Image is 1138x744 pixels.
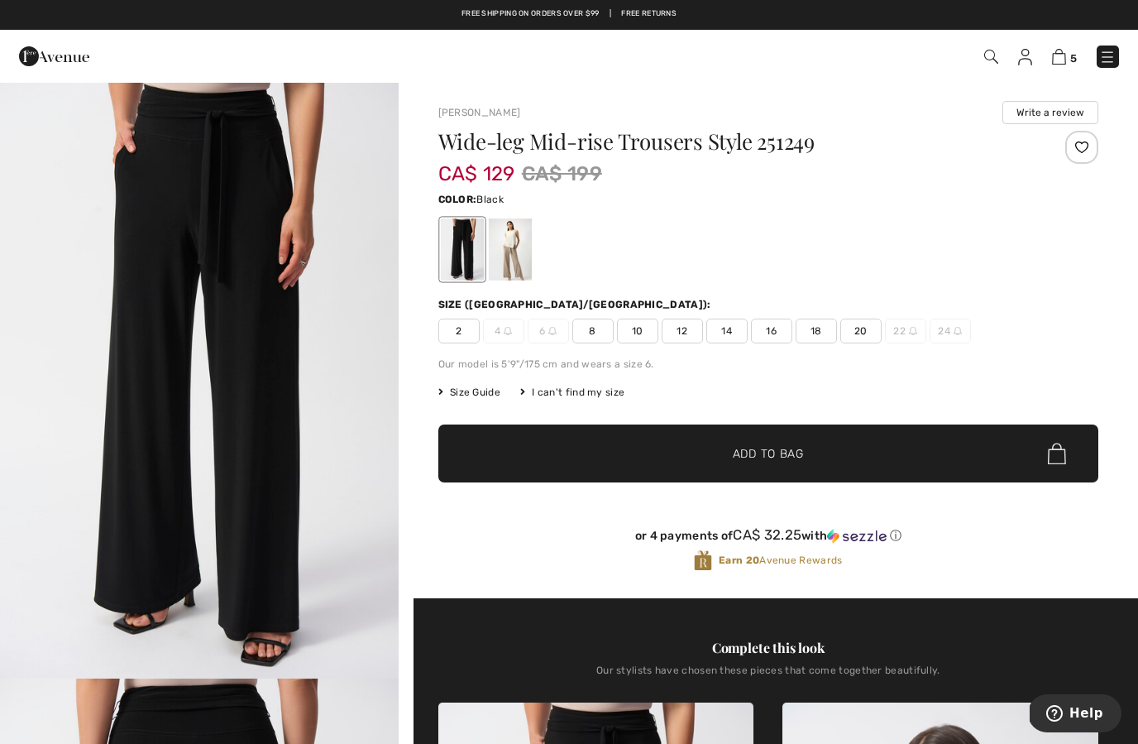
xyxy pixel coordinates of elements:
[1052,46,1077,66] a: 5
[438,357,1098,372] div: Our model is 5'9"/175 cm and wears a size 6.
[504,327,512,335] img: ring-m.svg
[733,526,801,543] span: CA$ 32.25
[520,385,624,400] div: I can't find my size
[733,445,804,463] span: Add to Bag
[706,319,748,343] span: 14
[476,194,504,205] span: Black
[610,8,611,20] span: |
[483,319,524,343] span: 4
[438,107,521,118] a: [PERSON_NAME]
[840,319,882,343] span: 20
[438,194,477,205] span: Color:
[522,159,602,189] span: CA$ 199
[1030,694,1121,736] iframe: Opens a widget where you can find more information
[438,146,515,185] span: CA$ 129
[909,327,917,335] img: ring-m.svg
[1002,101,1098,124] button: Write a review
[827,529,887,544] img: Sezzle
[438,638,1098,658] div: Complete this look
[796,319,837,343] span: 18
[1070,52,1077,65] span: 5
[438,131,988,152] h1: Wide-leg Mid-rise Trousers Style 251249
[438,527,1098,550] div: or 4 payments ofCA$ 32.25withSezzle Click to learn more about Sezzle
[1099,49,1116,65] img: Menu
[1048,443,1066,464] img: Bag.svg
[751,319,792,343] span: 16
[438,319,480,343] span: 2
[662,319,703,343] span: 12
[528,319,569,343] span: 6
[440,218,483,281] div: Black
[438,665,1098,689] div: Our stylists have chosen these pieces that come together beautifully.
[621,8,677,20] a: Free Returns
[954,327,962,335] img: ring-m.svg
[885,319,926,343] span: 22
[617,319,658,343] span: 10
[19,47,89,63] a: 1ère Avenue
[930,319,971,343] span: 24
[438,425,1098,482] button: Add to Bag
[548,327,557,335] img: ring-m.svg
[461,8,600,20] a: Free shipping on orders over $99
[488,218,531,281] div: Dune
[694,550,712,572] img: Avenue Rewards
[719,554,759,566] strong: Earn 20
[1052,49,1066,65] img: Shopping Bag
[438,385,500,400] span: Size Guide
[1018,49,1032,65] img: My Info
[572,319,614,343] span: 8
[19,40,89,73] img: 1ère Avenue
[438,527,1098,544] div: or 4 payments of with
[719,553,842,568] span: Avenue Rewards
[984,50,998,64] img: Search
[438,297,715,312] div: Size ([GEOGRAPHIC_DATA]/[GEOGRAPHIC_DATA]):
